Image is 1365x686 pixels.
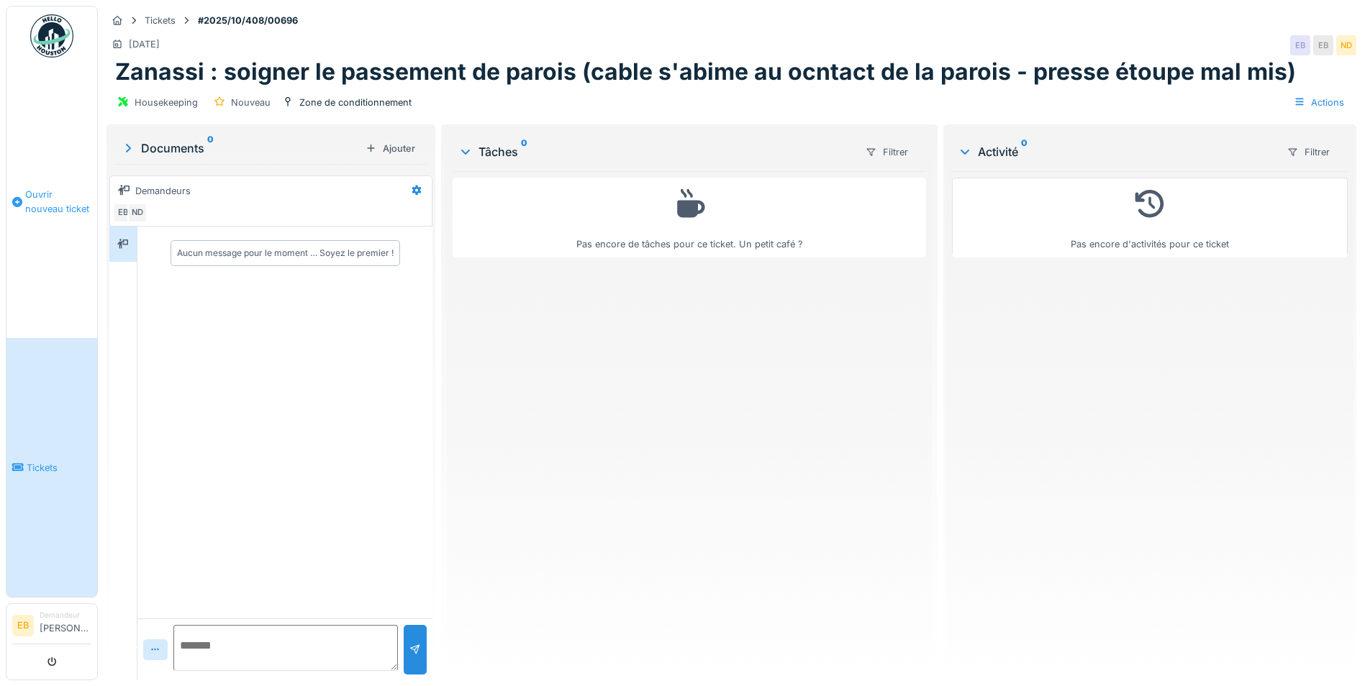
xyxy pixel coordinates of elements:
sup: 0 [207,140,214,157]
div: ND [127,203,148,223]
li: [PERSON_NAME] [40,610,91,641]
div: Aucun message pour le moment … Soyez le premier ! [177,247,394,260]
div: Filtrer [1281,142,1336,163]
div: Demandeur [40,610,91,621]
div: Tâches [458,143,853,160]
div: Tickets [145,14,176,27]
div: Housekeeping [135,96,198,109]
div: Nouveau [231,96,271,109]
a: Tickets [6,338,97,597]
div: Documents [121,140,360,157]
div: Pas encore d'activités pour ce ticket [961,184,1338,251]
span: Ouvrir nouveau ticket [25,188,91,215]
strong: #2025/10/408/00696 [192,14,304,27]
span: Tickets [27,461,91,475]
div: Ajouter [360,139,421,158]
div: [DATE] [129,37,160,51]
a: Ouvrir nouveau ticket [6,65,97,338]
div: EB [1313,35,1333,55]
div: Actions [1287,92,1351,113]
li: EB [12,615,34,636]
sup: 0 [521,143,527,160]
img: Badge_color-CXgf-gQk.svg [30,14,73,58]
sup: 0 [1021,143,1028,160]
div: Filtrer [859,142,915,163]
div: ND [1336,35,1356,55]
div: Demandeurs [135,184,191,198]
div: Pas encore de tâches pour ce ticket. Un petit café ? [462,184,917,251]
div: Zone de conditionnement [299,96,412,109]
a: EB Demandeur[PERSON_NAME] [12,610,91,644]
h1: Zanassi : soigner le passement de parois (cable s'abime au ocntact de la parois - presse étoupe m... [115,58,1296,86]
div: EB [1290,35,1310,55]
div: EB [113,203,133,223]
div: Activité [958,143,1275,160]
